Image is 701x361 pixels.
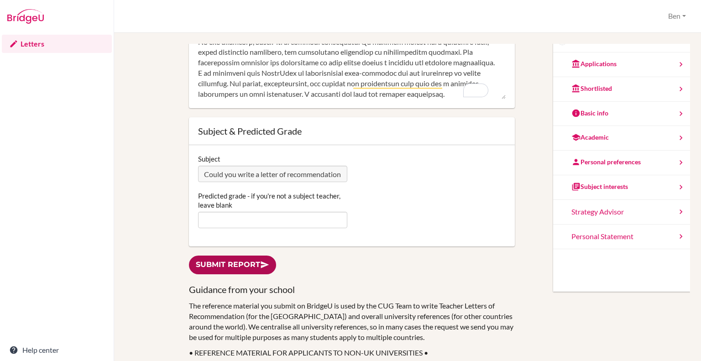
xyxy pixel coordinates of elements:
a: Personal Statement [553,225,690,249]
a: Academic [553,126,690,151]
button: Ben [664,8,690,25]
label: Predicted grade - if you're not a subject teacher, leave blank [198,191,347,209]
img: Bridge-U [7,9,44,24]
div: Subject interests [571,182,628,191]
div: Shortlisted [571,84,612,93]
div: Basic info [571,109,608,118]
label: Subject [198,154,220,163]
div: Academic [571,133,609,142]
a: Subject interests [553,175,690,200]
div: Subject & Predicted Grade [198,126,506,136]
a: Submit report [189,256,276,274]
a: Applications [553,52,690,77]
a: Help center [2,341,112,359]
a: Shortlisted [553,77,690,102]
a: Strategy Advisor [553,200,690,225]
p: • REFERENCE MATERIAL FOR APPLICANTS TO NON-UK UNIVERSITIES • [189,348,515,358]
a: Letters [2,35,112,53]
textarea: To enrich screen reader interactions, please activate Accessibility in Grammarly extension settings [198,26,506,99]
div: Personal preferences [571,157,641,167]
h3: Guidance from your school [189,283,515,296]
div: Applications [571,59,617,68]
p: The reference material you submit on BridgeU is used by the CUG Team to write Teacher Letters of ... [189,301,515,342]
a: Personal preferences [553,151,690,175]
a: Basic info [553,102,690,126]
